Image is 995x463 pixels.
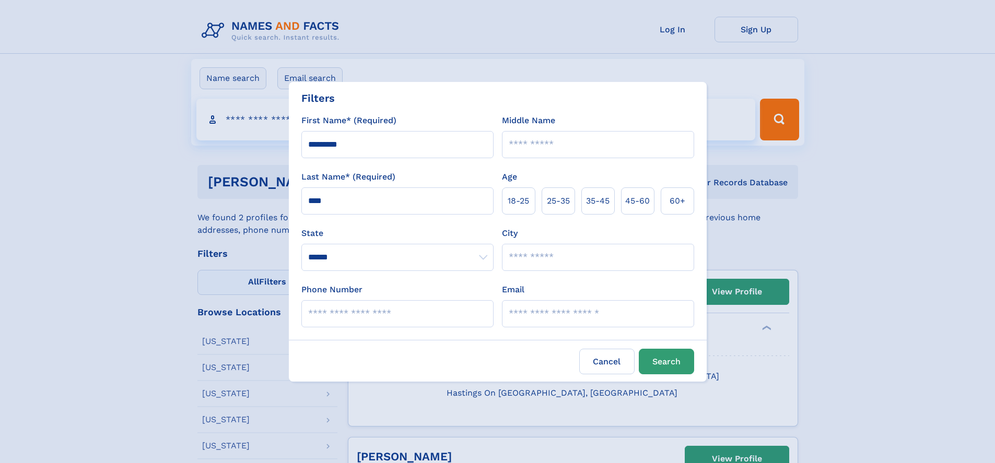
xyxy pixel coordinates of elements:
button: Search [639,349,694,374]
label: Last Name* (Required) [301,171,395,183]
label: State [301,227,494,240]
span: 45‑60 [625,195,650,207]
span: 60+ [670,195,685,207]
label: Email [502,283,524,296]
label: Phone Number [301,283,362,296]
label: Cancel [579,349,635,374]
label: Middle Name [502,114,555,127]
label: City [502,227,518,240]
label: Age [502,171,517,183]
div: Filters [301,90,335,106]
label: First Name* (Required) [301,114,396,127]
span: 25‑35 [547,195,570,207]
span: 18‑25 [508,195,529,207]
span: 35‑45 [586,195,610,207]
